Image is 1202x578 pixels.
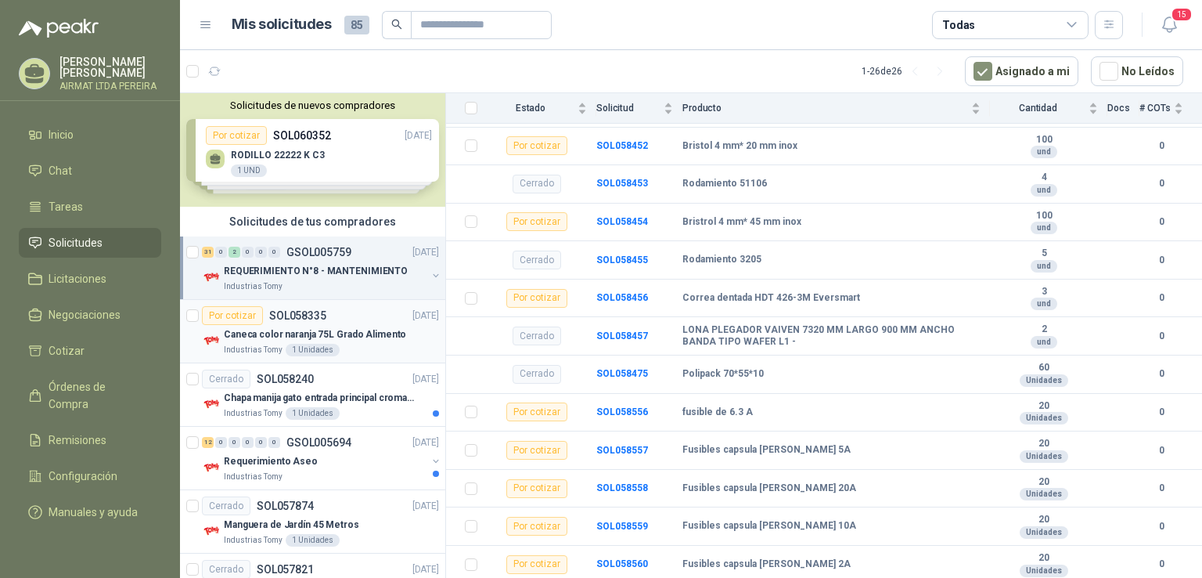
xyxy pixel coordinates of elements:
[268,247,280,258] div: 0
[513,251,561,269] div: Cerrado
[596,521,648,532] b: SOL058559
[1139,103,1171,114] span: # COTs
[49,306,121,323] span: Negociaciones
[391,19,402,30] span: search
[269,310,326,321] p: SOL058335
[49,270,106,287] span: Licitaciones
[19,300,161,330] a: Negociaciones
[202,433,442,483] a: 12 0 0 0 0 0 GSOL005694[DATE] Company LogoRequerimiento AseoIndustrias Tomy
[286,407,340,420] div: 1 Unidades
[990,476,1098,489] b: 20
[1020,565,1068,577] div: Unidades
[202,437,214,448] div: 12
[412,309,439,323] p: [DATE]
[965,56,1078,86] button: Asignado a mi
[990,210,1098,222] b: 100
[513,327,561,345] div: Cerrado
[412,372,439,387] p: [DATE]
[49,378,146,413] span: Órdenes de Compra
[1020,412,1068,424] div: Unidades
[255,437,267,448] div: 0
[596,140,648,151] b: SOL058452
[224,391,419,406] p: Chapa manija gato entrada principal cromado mate llave de seguridad
[286,247,351,258] p: GSOL005759
[1107,93,1139,124] th: Docs
[19,156,161,186] a: Chat
[682,406,753,419] b: fusible de 6.3 A
[596,93,682,124] th: Solicitud
[990,438,1098,450] b: 20
[224,518,359,533] p: Manguera de Jardín 45 Metros
[1139,215,1183,229] b: 0
[942,16,975,34] div: Todas
[49,432,106,449] span: Remisiones
[682,520,856,533] b: Fusibles capsula [PERSON_NAME] 10A
[990,93,1107,124] th: Cantidad
[1031,184,1057,197] div: und
[990,323,1098,336] b: 2
[1091,56,1183,86] button: No Leídos
[596,216,648,227] b: SOL058454
[1139,443,1183,458] b: 0
[1139,139,1183,154] b: 0
[19,228,161,258] a: Solicitudes
[596,482,648,493] a: SOL058558
[412,499,439,514] p: [DATE]
[487,93,596,124] th: Estado
[180,300,445,363] a: Por cotizarSOL058335[DATE] Company LogoCaneca color naranja 75L Grado AlimentoIndustrias Tomy1 Un...
[682,482,856,495] b: Fusibles capsula [PERSON_NAME] 20A
[412,562,439,577] p: [DATE]
[232,13,332,36] h1: Mis solicitudes
[1171,7,1193,22] span: 15
[596,445,648,456] a: SOL058557
[59,81,161,91] p: AIRMAT LTDA PEREIRA
[224,454,318,469] p: Requerimiento Aseo
[19,497,161,527] a: Manuales y ayuda
[990,286,1098,298] b: 3
[180,490,445,554] a: CerradoSOL057874[DATE] Company LogoManguera de Jardín 45 MetrosIndustrias Tomy1 Unidades
[990,362,1098,374] b: 60
[506,517,567,536] div: Por cotizar
[1139,93,1202,124] th: # COTs
[862,59,952,84] div: 1 - 26 de 26
[19,372,161,419] a: Órdenes de Compra
[286,534,340,547] div: 1 Unidades
[596,406,648,417] b: SOL058556
[202,268,221,287] img: Company Logo
[286,344,340,356] div: 1 Unidades
[202,243,442,293] a: 31 0 2 0 0 0 GSOL005759[DATE] Company LogoREQUERIMIENTO N°8 - MANTENIMIENTOIndustrias Tomy
[49,468,117,485] span: Configuración
[257,564,314,575] p: SOL057821
[596,331,648,341] a: SOL058457
[344,16,369,34] span: 85
[49,162,72,179] span: Chat
[180,207,445,237] div: Solicitudes de tus compradores
[180,93,445,207] div: Solicitudes de nuevos compradoresPor cotizarSOL060352[DATE] RODILLO 22222 K C31 UNDPor cotizarSOL...
[1155,11,1183,39] button: 15
[224,280,283,293] p: Industrias Tomy
[990,400,1098,413] b: 20
[49,198,83,215] span: Tareas
[257,500,314,511] p: SOL057874
[215,437,227,448] div: 0
[596,368,648,379] a: SOL058475
[506,479,567,498] div: Por cotizar
[268,437,280,448] div: 0
[682,93,990,124] th: Producto
[202,370,250,388] div: Cerrado
[202,497,250,515] div: Cerrado
[19,192,161,222] a: Tareas
[1031,336,1057,349] div: und
[513,175,561,193] div: Cerrado
[224,534,283,547] p: Industrias Tomy
[257,374,314,385] p: SOL058240
[990,172,1098,184] b: 4
[1031,298,1057,310] div: und
[202,522,221,540] img: Company Logo
[596,558,648,569] a: SOL058560
[412,435,439,450] p: [DATE]
[202,306,263,325] div: Por cotizar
